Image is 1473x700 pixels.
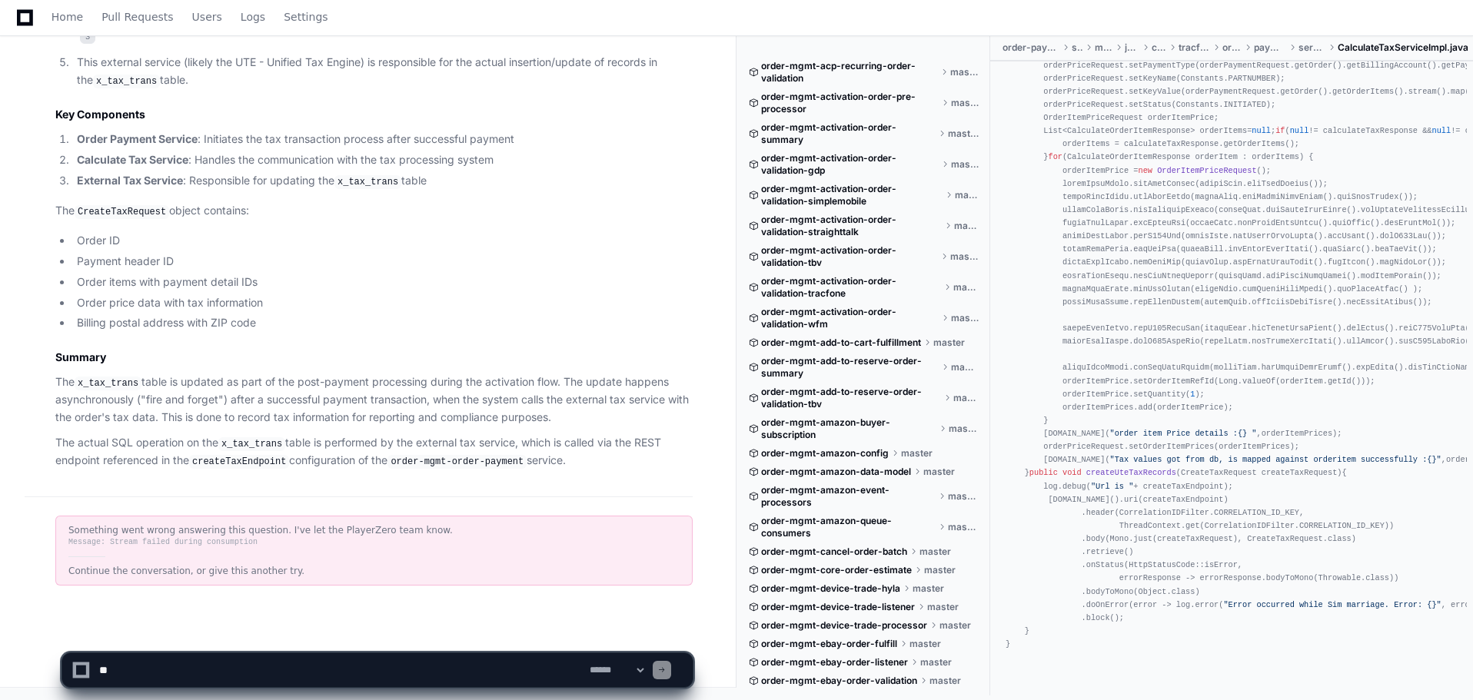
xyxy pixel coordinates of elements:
li: : Handles the communication with the tax processing system [72,151,693,169]
span: order-mgmt-amazon-data-model [761,466,911,478]
span: order-mgmt-activation-order-validation-wfm [761,306,939,330]
span: order-mgmt-device-trade-processor [761,619,927,632]
span: com [1152,41,1167,54]
span: master [948,128,979,140]
span: null [1432,126,1451,135]
span: Home [52,12,83,22]
span: service [1298,41,1325,54]
span: order-mgmt-amazon-config [761,447,889,459]
span: master [953,392,979,404]
p: The table is updated as part of the post-payment processing during the activation flow. The updat... [55,373,693,426]
span: master [951,361,979,373]
span: main [1095,41,1112,54]
span: order-mgmt-activation-order-validation-gdp [761,152,939,177]
p: The object contains: [55,202,693,221]
span: master [927,601,959,613]
span: order [1222,41,1242,54]
span: master [951,312,979,324]
span: master [948,521,979,533]
span: master [933,337,965,349]
span: 1 [1190,389,1195,398]
span: for [1048,152,1062,161]
span: order-mgmt-amazon-buyer-subscription [761,416,936,441]
code: x_tax_trans [334,175,401,189]
span: payment [1254,41,1286,54]
span: java [1125,41,1139,54]
span: order-mgmt-cancel-order-batch [761,546,907,558]
code: x_tax_trans [93,75,160,88]
code: createTaxEndpoint [189,455,289,469]
span: order-mgmt-device-trade-listener [761,601,915,613]
span: order-mgmt-add-to-cart-fulfillment [761,337,921,349]
span: master [953,281,979,294]
h2: Key Components [55,107,693,122]
span: master [950,66,979,78]
li: Order items with payment detail IDs [72,274,693,291]
li: Order price data with tax information [72,294,693,312]
span: master [913,582,944,595]
span: master [948,490,979,503]
span: master [924,564,956,576]
strong: Order Payment Service [77,132,198,145]
span: "order item Price details :{} " [1110,429,1257,438]
div: Something went wrong answering this question. I've let the PlayerZero team know. [68,524,680,536]
span: new [1139,165,1152,174]
span: order-mgmt-activation-order-summary [761,121,936,146]
span: 3 [80,29,95,45]
span: order-mgmt-activation-order-validation-simplemobile [761,183,943,207]
span: "Tax values got from db, is mapped against orderitem successfully :{}" [1110,455,1441,464]
div: Message: Stream failed during consumption [68,536,680,549]
span: src [1072,41,1083,54]
span: order-mgmt-activation-order-validation-tracfone [761,275,941,300]
span: master [919,546,951,558]
span: public [1029,468,1058,477]
span: order-mgmt-activation-order-validation-tbv [761,244,938,269]
span: order-mgmt-core-order-estimate [761,564,912,576]
span: order-mgmt-activation-order-validation-straighttalk [761,214,942,238]
span: Pull Requests [101,12,173,22]
span: CalculateTaxServiceImpl.java [1338,41,1468,54]
code: x_tax_trans [218,437,285,451]
span: order-mgmt-amazon-queue-consumers [761,515,936,539]
code: CreateTaxRequest [75,205,169,219]
li: Payment header ID [72,253,693,270]
span: null [1252,126,1271,135]
span: order-mgmt-amazon-event-processors [761,484,936,509]
li: Order ID [72,232,693,250]
span: master [901,447,933,459]
span: order-mgmt-activation-order-pre-processor [761,91,939,115]
strong: External Tax Service [77,174,183,187]
span: order-payment [1003,41,1059,54]
li: Billing postal address with ZIP code [72,314,693,332]
span: master [954,220,979,232]
li: : Initiates the tax transaction process after successful payment [72,131,693,148]
span: tracfone [1179,41,1210,54]
span: "Url is " [1091,481,1133,490]
span: order-mgmt-add-to-reserve-order-summary [761,355,939,380]
span: OrderItemPriceRequest [1157,165,1256,174]
span: (CreateTaxRequest createTaxRequest) [1176,468,1342,477]
span: master [955,189,979,201]
span: master [923,466,955,478]
div: Continue the conversation, or give this another try. [68,565,680,577]
h2: Summary [55,350,693,365]
span: if [1275,126,1285,135]
span: master [950,250,979,263]
span: master [949,423,979,435]
span: master [951,158,979,171]
span: createUteTaxRecords [1086,468,1176,477]
span: order-mgmt-device-trade-hyla [761,582,900,595]
span: Logs [241,12,265,22]
code: order-mgmt-order-payment [387,455,527,469]
span: null [1290,126,1309,135]
code: x_tax_trans [75,377,141,390]
span: Users [192,12,222,22]
li: : Responsible for updating the table [72,172,693,191]
p: This external service (likely the UTE - Unified Tax Engine) is responsible for the actual inserti... [77,54,693,89]
span: master [939,619,971,632]
span: master [951,97,979,109]
span: order-mgmt-add-to-reserve-order-validation-tbv [761,386,941,410]
span: void [1062,468,1082,477]
span: order-mgmt-acp-recurring-order-validation [761,60,938,85]
span: "Error occurred while Sim marriage. Error: {}" [1223,599,1441,609]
